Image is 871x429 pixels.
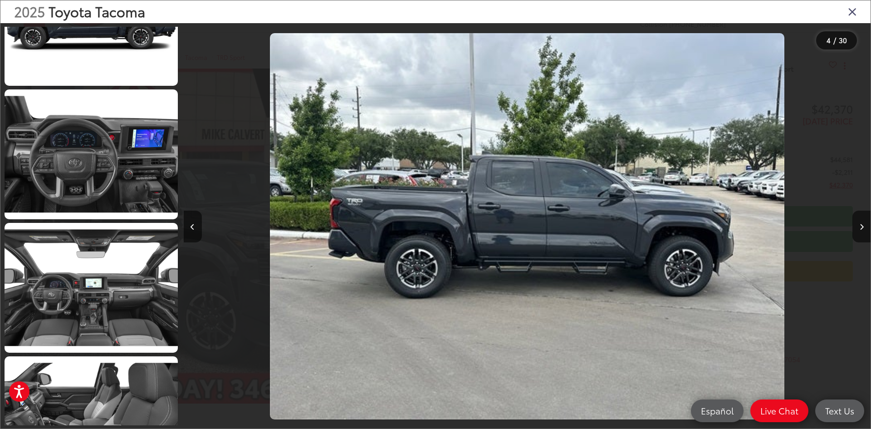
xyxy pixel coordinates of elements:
span: Live Chat [756,405,803,416]
span: Text Us [821,405,859,416]
a: Live Chat [750,399,808,422]
img: 2025 Toyota Tacoma TRD Sport [270,33,784,419]
button: Next image [852,211,871,242]
button: Previous image [184,211,202,242]
span: Toyota Tacoma [49,1,145,21]
span: 4 [827,35,831,45]
i: Close gallery [848,5,857,17]
img: 2025 Toyota Tacoma TRD Sport [3,222,179,354]
a: Español [691,399,744,422]
img: 2025 Toyota Tacoma TRD Sport [3,88,179,221]
a: Text Us [815,399,864,422]
span: / [832,37,837,44]
span: 30 [839,35,847,45]
span: 2025 [14,1,45,21]
span: Español [696,405,738,416]
div: 2025 Toyota Tacoma TRD Sport 3 [184,33,871,419]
